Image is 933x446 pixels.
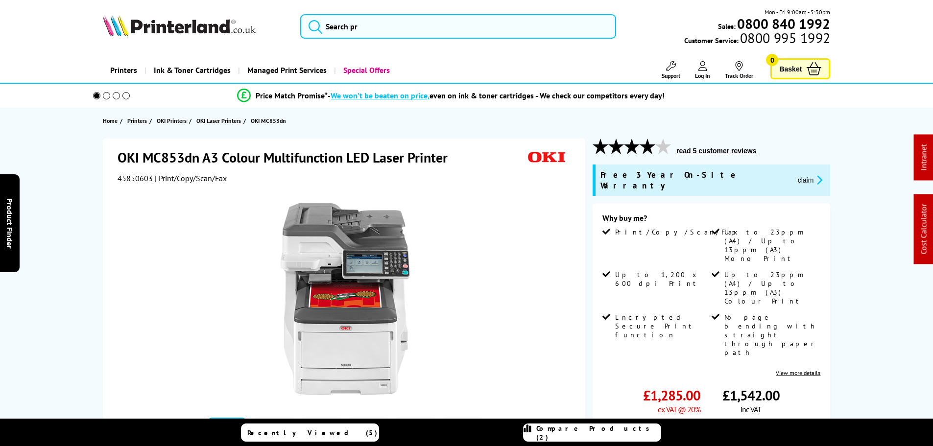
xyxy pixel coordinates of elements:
span: Product Finder [5,198,15,248]
a: Printers [127,116,149,126]
a: OKI Laser Printers [196,116,243,126]
a: 0800 840 1992 [736,19,830,28]
span: Free 3 Year On-Site Warranty [600,169,790,191]
a: View more details [776,369,820,376]
span: ex VAT @ 20% [658,404,700,414]
span: £1,542.00 [722,386,780,404]
span: Print/Copy/Scan/Fax [615,228,741,236]
a: OKI Printers [157,116,189,126]
a: Special Offers [334,58,397,83]
span: Home [103,116,118,126]
span: Recently Viewed (5) [247,428,378,437]
img: OKI [524,148,569,166]
span: Encrypted Secure Print function [615,313,709,339]
b: 0800 840 1992 [737,15,830,33]
a: Home [103,116,120,126]
a: Cost Calculator [919,204,929,255]
button: promo-description [795,174,826,186]
img: Printerland Logo [103,15,256,36]
span: Up to 23ppm (A4) / Up to 13ppm (A3) Colour Print [724,270,818,305]
span: 45850603 [118,173,153,183]
span: Customer Service: [684,33,830,45]
span: Printers [127,116,147,126]
button: read 5 customer reviews [673,146,759,155]
span: We won’t be beaten on price, [331,91,430,100]
a: Recently Viewed (5) [241,423,379,442]
span: inc VAT [741,404,761,414]
div: Why buy me? [602,213,820,228]
a: Ink & Toner Cartridges [144,58,238,83]
li: modal_Promise [80,87,823,104]
span: Up to 1,200 x 600 dpi Print [615,270,709,288]
span: Ink & Toner Cartridges [154,58,231,83]
span: OKI Printers [157,116,187,126]
span: Compare Products (2) [536,424,661,442]
a: Managed Print Services [238,58,334,83]
span: 0 [766,54,778,66]
a: Printerland Logo [103,15,288,38]
span: OKI Laser Printers [196,116,241,126]
span: OKI MC853dn [251,117,286,124]
input: Search pr [300,14,616,39]
a: Basket 0 [770,58,830,79]
span: No page bending with straight through paper path [724,313,818,357]
span: Up to 23ppm (A4) / Up to 13ppm (A3) Mono Print [724,228,818,263]
span: | Print/Copy/Scan/Fax [155,173,227,183]
h1: OKI MC853dn A3 Colour Multifunction LED Laser Printer [118,148,457,166]
a: Log In [695,61,710,79]
a: Support [662,61,680,79]
div: - even on ink & toner cartridges - We check our competitors every day! [328,91,665,100]
span: 0800 995 1992 [739,33,830,43]
img: OKI MC853dn [249,203,441,395]
a: Printers [103,58,144,83]
span: Support [662,72,680,79]
a: Compare Products (2) [523,423,661,442]
span: £1,285.00 [643,386,700,404]
span: Mon - Fri 9:00am - 5:30pm [765,7,830,17]
span: Price Match Promise* [256,91,328,100]
a: Track Order [725,61,753,79]
span: Log In [695,72,710,79]
a: Intranet [919,144,929,171]
span: Sales: [718,22,736,31]
span: Basket [779,62,802,75]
